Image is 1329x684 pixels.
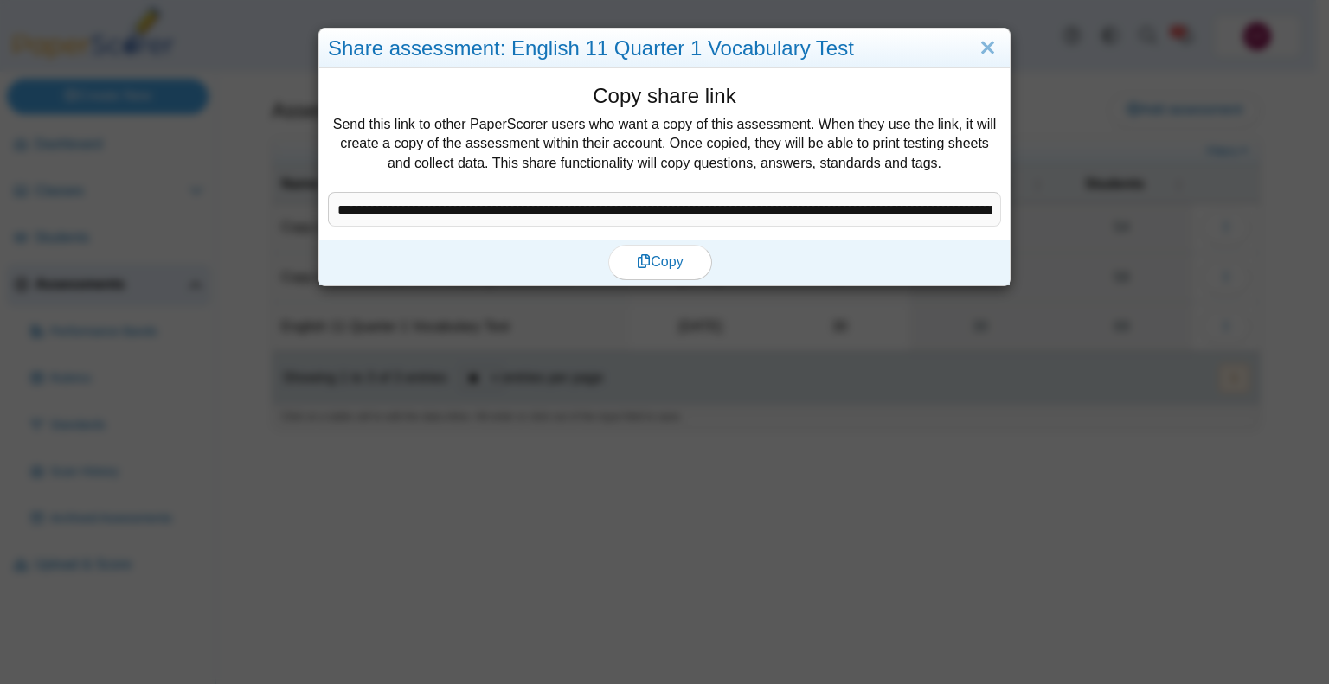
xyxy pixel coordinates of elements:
h5: Copy share link [328,81,1001,111]
div: Share assessment: English 11 Quarter 1 Vocabulary Test [319,29,1010,69]
div: Send this link to other PaperScorer users who want a copy of this assessment. When they use the l... [328,81,1001,192]
span: Copy [637,254,683,269]
a: Close [974,34,1001,63]
button: Copy [608,245,712,279]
